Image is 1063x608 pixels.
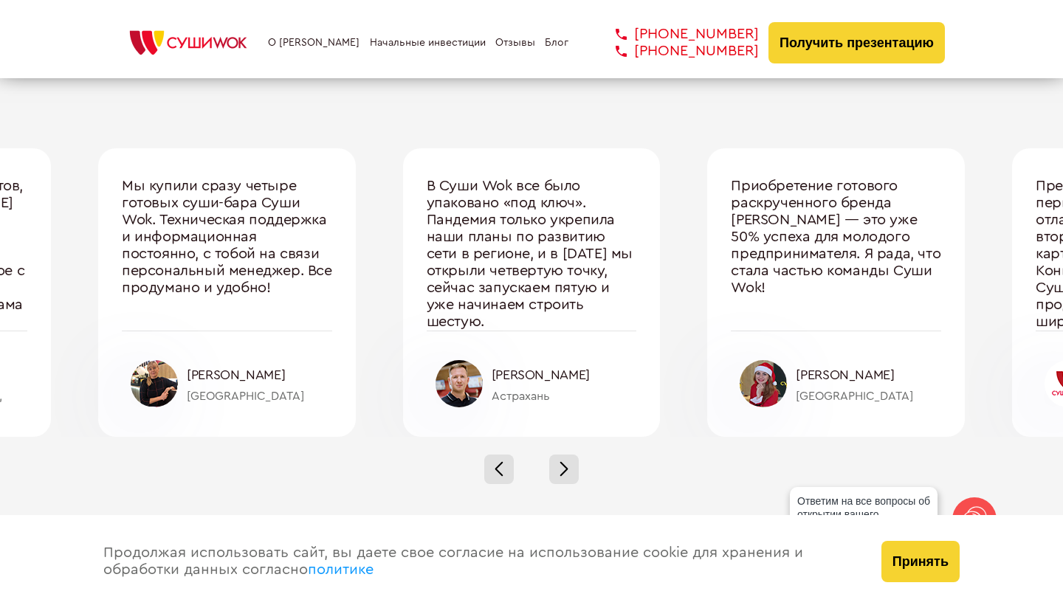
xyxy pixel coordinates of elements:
[427,178,637,331] div: В Суши Wok все было упаковано «под ключ». Пандемия только укрепила наши планы по развитию сети в ...
[187,367,332,383] div: [PERSON_NAME]
[495,37,535,49] a: Отзывы
[796,390,941,403] div: [GEOGRAPHIC_DATA]
[545,37,568,49] a: Блог
[492,390,637,403] div: Астрахань
[122,178,332,331] div: Мы купили сразу четыре готовых суши-бара Суши Wok. Техническая поддержка и информационная постоян...
[308,562,374,577] a: политике
[118,27,258,59] img: СУШИWOK
[370,37,486,49] a: Начальные инвестиции
[768,22,945,63] button: Получить презентацию
[594,26,759,43] a: [PHONE_NUMBER]
[492,367,637,383] div: [PERSON_NAME]
[268,37,360,49] a: О [PERSON_NAME]
[731,178,941,331] div: Приобретение готового раскрученного бренда [PERSON_NAME] — это уже 50% успеха для молодого предпр...
[89,515,867,608] div: Продолжая использовать сайт, вы даете свое согласие на использование cookie для хранения и обрабо...
[790,487,938,542] div: Ответим на все вопросы об открытии вашего [PERSON_NAME]!
[881,541,960,582] button: Принять
[594,43,759,60] a: [PHONE_NUMBER]
[796,367,941,383] div: [PERSON_NAME]
[187,390,332,403] div: [GEOGRAPHIC_DATA]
